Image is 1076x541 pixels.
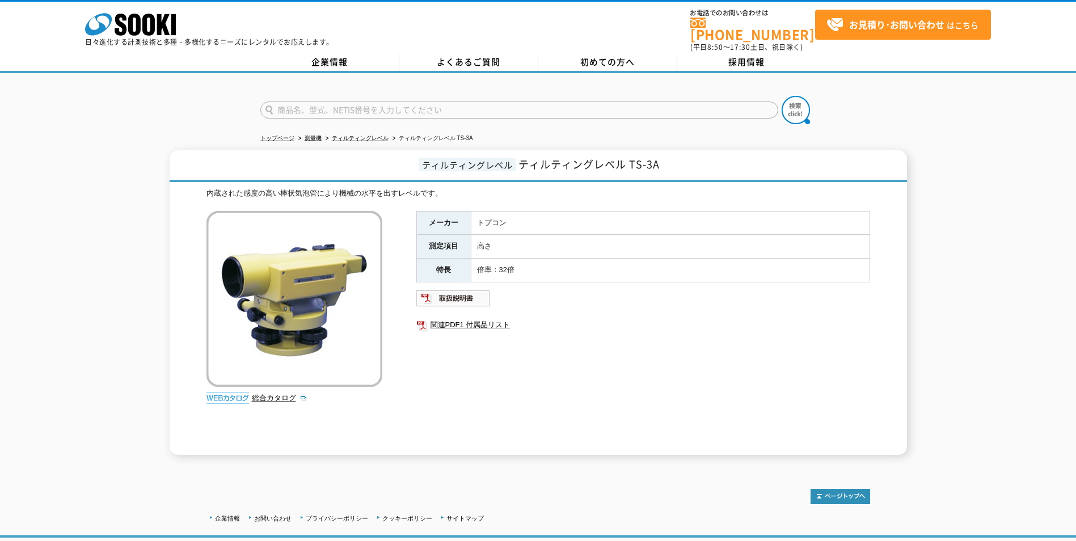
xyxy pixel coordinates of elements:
a: お見積り･お問い合わせはこちら [815,10,991,40]
a: 企業情報 [260,54,399,71]
a: プライバシーポリシー [306,515,368,522]
a: サイトマップ [446,515,484,522]
span: 17:30 [730,42,750,52]
th: メーカー [416,211,471,235]
span: はこちら [826,16,978,33]
a: お問い合わせ [254,515,292,522]
span: (平日 ～ 土日、祝日除く) [690,42,803,52]
th: 特長 [416,259,471,282]
a: 初めての方へ [538,54,677,71]
td: トプコン [471,211,870,235]
span: ティルティングレベル TS-3A [518,157,660,172]
strong: お見積り･お問い合わせ [849,18,944,31]
a: クッキーポリシー [382,515,432,522]
td: 倍率：32倍 [471,259,870,282]
a: 総合カタログ [252,394,307,402]
input: 商品名、型式、NETIS番号を入力してください [260,102,778,119]
th: 測定項目 [416,235,471,259]
p: 日々進化する計測技術と多種・多様化するニーズにレンタルでお応えします。 [85,39,334,45]
td: 高さ [471,235,870,259]
li: ティルティングレベル TS-3A [390,133,473,145]
a: [PHONE_NUMBER] [690,18,815,41]
a: よくあるご質問 [399,54,538,71]
span: 初めての方へ [580,56,635,68]
a: 採用情報 [677,54,816,71]
img: webカタログ [206,392,249,404]
img: トップページへ [811,489,870,504]
a: 取扱説明書 [416,297,491,305]
div: 内蔵された感度の高い棒状気泡管により機械の水平を出すレベルです。 [206,188,870,200]
span: 8:50 [707,42,723,52]
a: 測量機 [305,135,322,141]
a: 関連PDF1 付属品リスト [416,318,870,332]
a: トップページ [260,135,294,141]
span: お電話でのお問い合わせは [690,10,815,16]
span: ティルティングレベル [419,158,516,171]
img: btn_search.png [782,96,810,124]
img: ティルティングレベル TS-3A [206,211,382,387]
a: ティルティングレベル [332,135,389,141]
a: 企業情報 [215,515,240,522]
img: 取扱説明書 [416,289,491,307]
